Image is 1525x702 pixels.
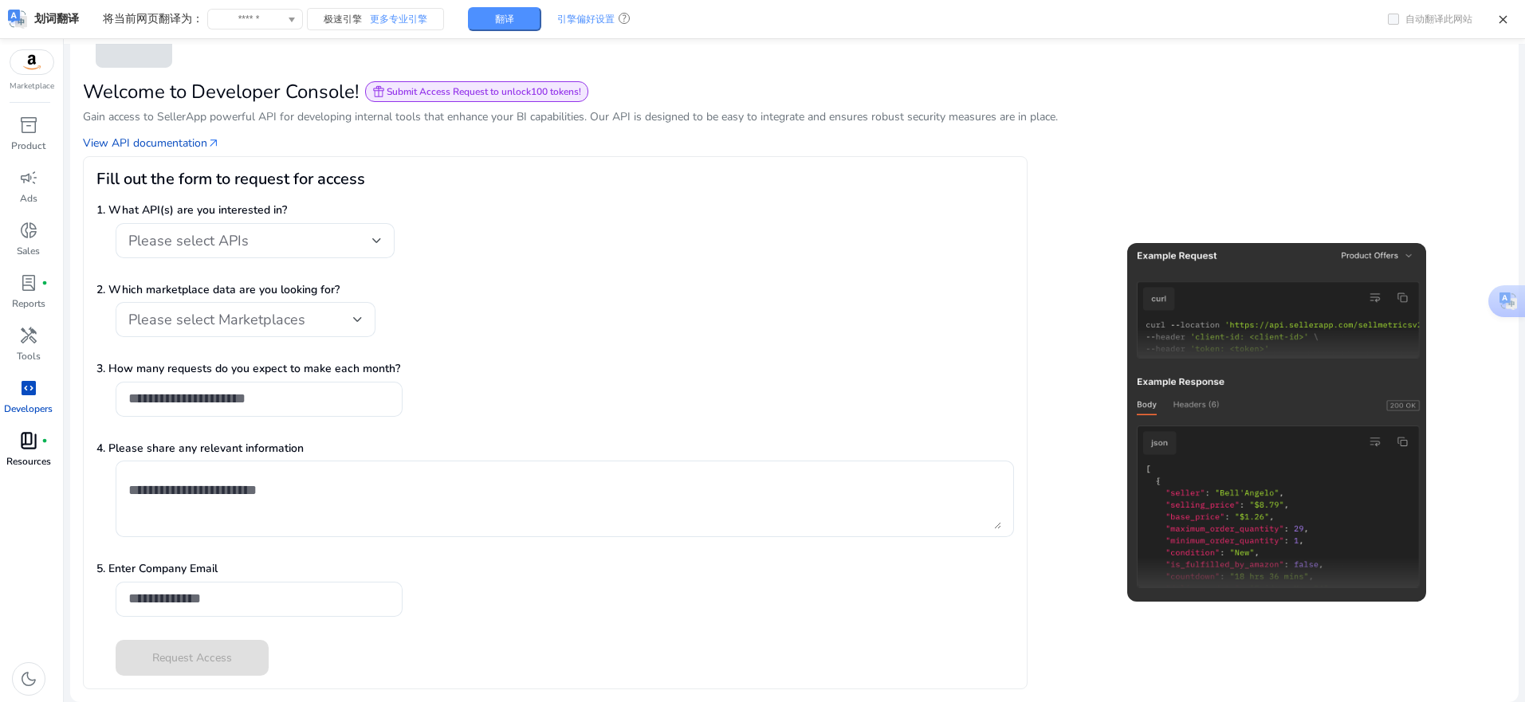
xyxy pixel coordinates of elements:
[10,80,54,92] p: Marketplace
[19,669,38,688] span: dark_mode
[17,349,41,363] p: Tools
[41,437,48,444] span: fiber_manual_record
[19,431,38,450] span: book_4
[19,116,38,135] span: inventory_2
[372,85,385,98] span: featured_seasonal_and_gifts
[531,85,581,98] b: 100 tokens!
[96,360,1014,377] p: 3. How many requests do you expect to make each month?
[19,168,38,187] span: campaign
[96,202,1014,218] p: 1. What API(s) are you interested in?
[128,231,249,250] span: Please select APIs
[96,281,1014,298] p: 2. Which marketplace data are you looking for?
[6,454,51,469] p: Resources
[17,244,40,258] p: Sales
[20,191,37,206] p: Ads
[128,310,305,329] span: Please select Marketplaces
[387,85,581,98] span: Submit Access Request to unlock
[19,221,38,240] span: donut_small
[41,280,48,286] span: fiber_manual_record
[19,326,38,345] span: handyman
[83,80,359,104] h2: Welcome to Developer Console!
[10,50,53,74] img: amazon.svg
[19,378,38,398] span: code_blocks
[96,560,1014,577] p: 5. Enter Company Email
[83,135,220,151] a: View API documentationarrow_outward
[12,296,45,311] p: Reports
[83,109,1506,125] p: Gain access to SellerApp powerful API for developing internal tools that enhance your BI capabili...
[11,139,45,153] p: Product
[19,273,38,292] span: lab_profile
[4,402,53,416] p: Developers
[96,440,1014,457] p: 4. Please share any relevant information
[207,137,220,150] span: arrow_outward
[96,170,1014,189] h3: Fill out the form to request for access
